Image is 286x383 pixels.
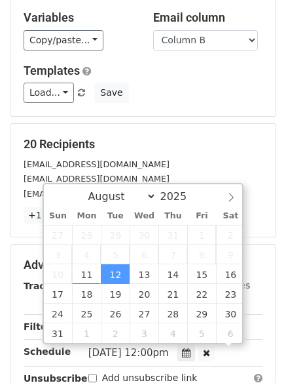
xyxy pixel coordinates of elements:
[216,264,245,284] span: August 16, 2025
[72,212,101,220] span: Mon
[156,190,204,203] input: Year
[153,10,263,25] h5: Email column
[216,323,245,343] span: September 6, 2025
[216,212,245,220] span: Sat
[24,159,170,169] small: [EMAIL_ADDRESS][DOMAIN_NAME]
[187,264,216,284] span: August 15, 2025
[158,212,187,220] span: Thu
[158,264,187,284] span: August 14, 2025
[187,323,216,343] span: September 5, 2025
[94,83,128,103] button: Save
[24,10,134,25] h5: Variables
[101,225,130,245] span: July 29, 2025
[158,245,187,264] span: August 7, 2025
[130,264,158,284] span: August 13, 2025
[24,321,57,332] strong: Filters
[101,245,130,264] span: August 5, 2025
[187,284,216,304] span: August 22, 2025
[44,323,73,343] span: August 31, 2025
[216,304,245,323] span: August 30, 2025
[101,304,130,323] span: August 26, 2025
[24,281,67,291] strong: Tracking
[130,323,158,343] span: September 3, 2025
[24,30,103,50] a: Copy/paste...
[44,225,73,245] span: July 27, 2025
[24,258,262,272] h5: Advanced
[44,212,73,220] span: Sun
[187,212,216,220] span: Fri
[216,284,245,304] span: August 23, 2025
[130,304,158,323] span: August 27, 2025
[24,189,170,199] small: [EMAIL_ADDRESS][DOMAIN_NAME]
[187,304,216,323] span: August 29, 2025
[44,304,73,323] span: August 24, 2025
[44,284,73,304] span: August 17, 2025
[72,323,101,343] span: September 1, 2025
[221,320,286,383] iframe: Chat Widget
[72,264,101,284] span: August 11, 2025
[24,346,71,357] strong: Schedule
[24,64,80,77] a: Templates
[44,245,73,264] span: August 3, 2025
[72,304,101,323] span: August 25, 2025
[158,225,187,245] span: July 31, 2025
[130,284,158,304] span: August 20, 2025
[158,284,187,304] span: August 21, 2025
[101,212,130,220] span: Tue
[101,323,130,343] span: September 2, 2025
[72,284,101,304] span: August 18, 2025
[216,245,245,264] span: August 9, 2025
[130,225,158,245] span: July 30, 2025
[24,174,170,184] small: [EMAIL_ADDRESS][DOMAIN_NAME]
[130,212,158,220] span: Wed
[158,304,187,323] span: August 28, 2025
[88,347,169,359] span: [DATE] 12:00pm
[44,264,73,284] span: August 10, 2025
[72,245,101,264] span: August 4, 2025
[101,284,130,304] span: August 19, 2025
[158,323,187,343] span: September 4, 2025
[187,225,216,245] span: August 1, 2025
[130,245,158,264] span: August 6, 2025
[24,207,79,224] a: +17 more
[101,264,130,284] span: August 12, 2025
[72,225,101,245] span: July 28, 2025
[216,225,245,245] span: August 2, 2025
[24,137,262,151] h5: 20 Recipients
[187,245,216,264] span: August 8, 2025
[24,83,74,103] a: Load...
